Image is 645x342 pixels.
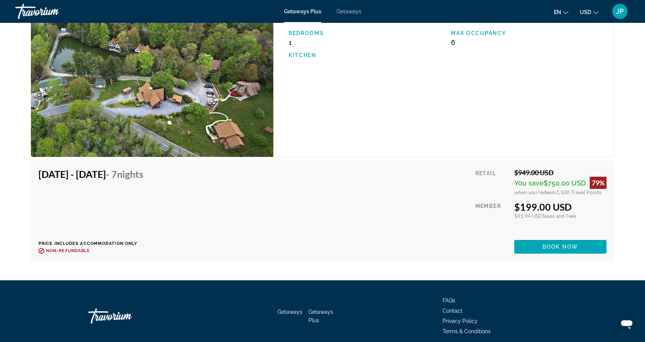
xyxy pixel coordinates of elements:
[556,189,602,195] span: 1,500 Travel Points
[289,52,444,58] p: Kitchen
[542,213,576,219] span: Taxes and Fees
[443,328,491,334] a: Terms & Conditions
[475,201,509,234] div: Member
[46,248,90,253] span: Non-refundable
[289,30,444,36] p: Bedrooms
[308,309,333,323] a: Getaways Plus
[542,244,579,250] span: Book now
[610,3,630,19] button: User Menu
[451,30,606,36] p: Max Occupancy
[514,240,606,254] button: Book now
[554,9,561,15] span: en
[39,241,149,246] p: Price includes accommodation only
[106,168,143,180] span: - 7
[443,308,462,314] a: Contact
[443,297,455,304] a: FAQs
[278,309,302,315] a: Getaways
[31,3,273,157] img: ii_swv1.jpg
[514,201,606,213] div: $199.00 USD
[514,213,606,219] div: $91.94 USD
[337,8,361,14] a: Getaways
[514,189,556,195] span: when you redeem
[284,8,321,14] a: Getaways Plus
[580,9,591,15] span: USD
[451,38,455,46] span: 6
[580,6,598,18] button: Change currency
[590,177,606,189] div: 79%
[514,179,544,187] span: You save
[475,168,509,195] div: Retail
[616,8,624,15] span: JP
[514,168,606,177] div: $949.00 USD
[615,312,639,336] iframe: Button to launch messaging window
[39,168,143,180] h4: [DATE] - [DATE]
[88,305,164,328] a: Travorium
[289,38,292,46] span: 1
[117,168,143,180] span: Nights
[15,2,91,21] a: Travorium
[554,6,568,18] button: Change language
[544,179,586,187] span: $750.00 USD
[443,318,478,324] a: Privacy Policy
